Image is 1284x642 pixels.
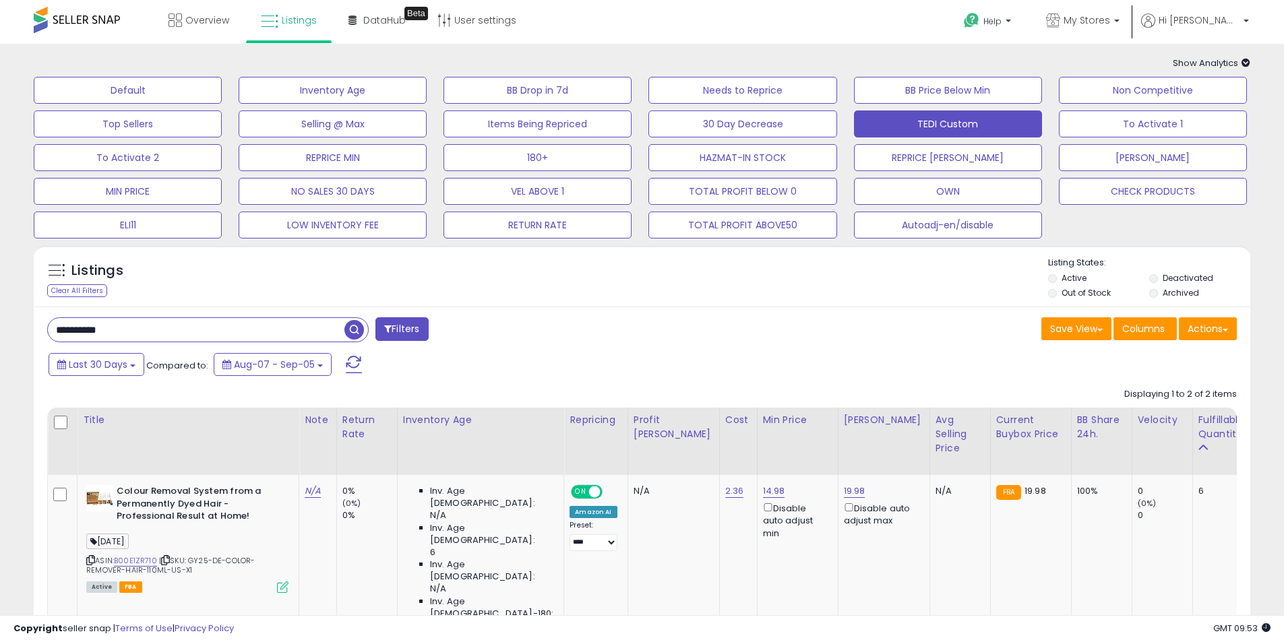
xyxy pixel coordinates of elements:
[375,317,428,341] button: Filters
[1163,287,1199,298] label: Archived
[844,413,924,427] div: [PERSON_NAME]
[1138,509,1192,521] div: 0
[844,484,865,498] a: 19.98
[963,12,980,29] i: Get Help
[763,501,828,540] div: Disable auto adjust min
[1141,13,1249,44] a: Hi [PERSON_NAME]
[1124,388,1237,401] div: Displaying 1 to 2 of 2 items
[1138,413,1187,427] div: Velocity
[175,622,234,635] a: Privacy Policy
[953,2,1025,44] a: Help
[1113,317,1177,340] button: Columns
[34,144,222,171] button: To Activate 2
[983,15,1002,27] span: Help
[1163,272,1213,284] label: Deactivated
[83,413,293,427] div: Title
[1062,272,1087,284] label: Active
[114,555,157,567] a: B00E1ZR710
[430,546,435,558] span: 6
[601,486,622,498] span: OFF
[844,501,919,527] div: Disable auto adjust max
[403,413,558,427] div: Inventory Age
[648,144,836,171] button: HAZMAT-IN STOCK
[648,212,836,238] button: TOTAL PROFIT ABOVE50
[115,622,173,635] a: Terms of Use
[342,509,397,521] div: 0%
[239,77,427,104] button: Inventory Age
[570,413,621,427] div: Repricing
[854,212,1042,238] button: Autoadj-en/disable
[648,178,836,205] button: TOTAL PROFIT BELOW 0
[854,178,1042,205] button: OWN
[1138,498,1157,509] small: (0%)
[234,358,315,371] span: Aug-07 - Sep-05
[634,485,709,497] div: N/A
[34,77,222,104] button: Default
[1213,622,1271,635] span: 2025-10-6 09:53 GMT
[763,484,785,498] a: 14.98
[763,413,832,427] div: Min Price
[936,485,980,497] div: N/A
[430,583,446,595] span: N/A
[363,13,406,27] span: DataHub
[634,413,714,441] div: Profit [PERSON_NAME]
[119,581,142,593] span: FBA
[1077,485,1122,497] div: 100%
[239,144,427,171] button: REPRICE MIN
[725,413,752,427] div: Cost
[86,555,255,575] span: | SKU: GY25-DE-COLOR-REMOVER-HAIR-110ML-US-X1
[86,581,117,593] span: All listings currently available for purchase on Amazon
[47,284,107,297] div: Clear All Filters
[34,212,222,238] button: ELI11
[854,110,1042,137] button: TEDI Custom
[570,521,617,551] div: Preset:
[117,485,280,526] b: Colour Removal System from a Permanently Dyed Hair - Professional Result at Home!
[13,622,234,635] div: seller snap | |
[1059,77,1247,104] button: Non Competitive
[1059,110,1247,137] button: To Activate 1
[342,498,361,509] small: (0%)
[1041,317,1111,340] button: Save View
[1179,317,1237,340] button: Actions
[34,110,222,137] button: Top Sellers
[342,413,392,441] div: Return Rate
[570,506,617,518] div: Amazon AI
[936,413,985,455] div: Avg Selling Price
[444,178,632,205] button: VEL ABOVE 1
[1064,13,1110,27] span: My Stores
[185,13,229,27] span: Overview
[444,110,632,137] button: Items Being Repriced
[444,77,632,104] button: BB Drop in 7d
[1025,484,1046,497] span: 19.98
[86,485,113,512] img: 41jJ17RGsPL._SL40_.jpg
[404,7,428,20] div: Tooltip anchor
[444,144,632,171] button: 180+
[1173,57,1250,69] span: Show Analytics
[725,484,744,498] a: 2.36
[648,77,836,104] button: Needs to Reprice
[996,413,1066,441] div: Current Buybox Price
[1048,257,1250,269] p: Listing States:
[430,509,446,521] span: N/A
[572,486,589,498] span: ON
[239,178,427,205] button: NO SALES 30 DAYS
[1198,413,1245,441] div: Fulfillable Quantity
[430,485,553,509] span: Inv. Age [DEMOGRAPHIC_DATA]:
[305,484,321,498] a: N/A
[71,261,123,280] h5: Listings
[1077,413,1126,441] div: BB Share 24h.
[282,13,317,27] span: Listings
[430,522,553,546] span: Inv. Age [DEMOGRAPHIC_DATA]:
[86,534,129,549] span: [DATE]
[1122,322,1165,335] span: Columns
[239,212,427,238] button: LOW INVENTORY FEE
[239,110,427,137] button: Selling @ Max
[648,110,836,137] button: 30 Day Decrease
[444,212,632,238] button: RETURN RATE
[49,353,144,376] button: Last 30 Days
[1059,144,1247,171] button: [PERSON_NAME]
[69,358,127,371] span: Last 30 Days
[86,485,288,591] div: ASIN:
[1059,178,1247,205] button: CHECK PRODUCTS
[342,485,397,497] div: 0%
